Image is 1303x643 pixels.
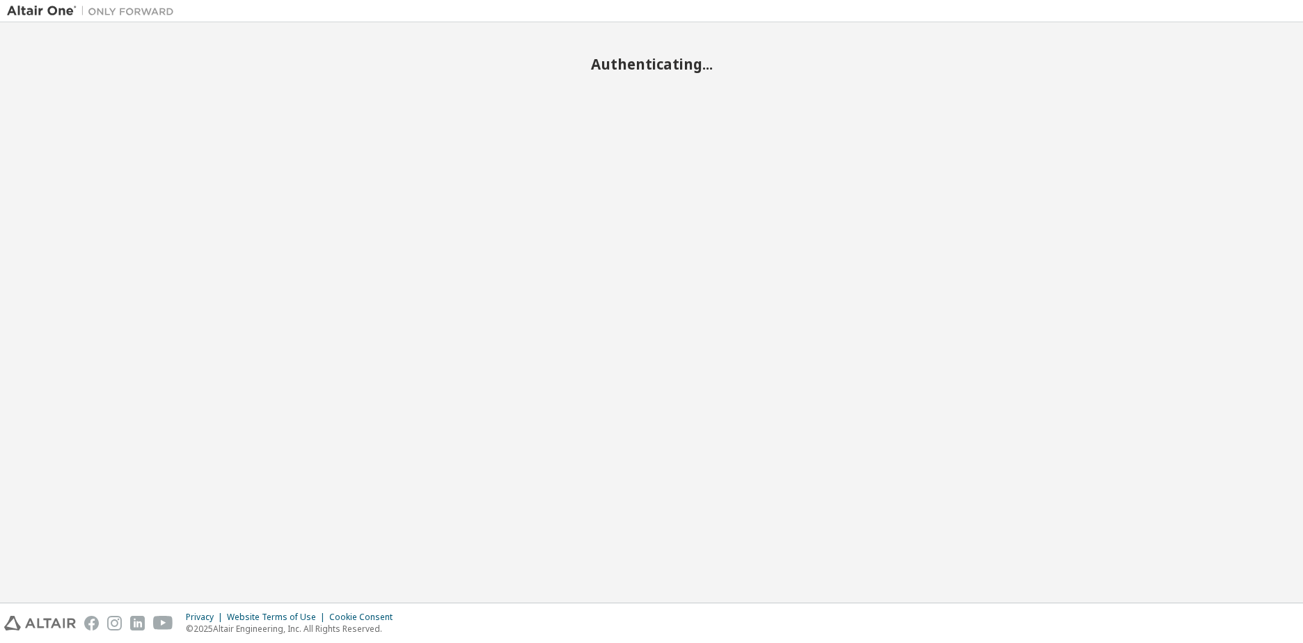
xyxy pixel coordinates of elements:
[130,616,145,630] img: linkedin.svg
[7,55,1296,73] h2: Authenticating...
[153,616,173,630] img: youtube.svg
[4,616,76,630] img: altair_logo.svg
[186,623,401,635] p: © 2025 Altair Engineering, Inc. All Rights Reserved.
[84,616,99,630] img: facebook.svg
[107,616,122,630] img: instagram.svg
[7,4,181,18] img: Altair One
[329,612,401,623] div: Cookie Consent
[186,612,227,623] div: Privacy
[227,612,329,623] div: Website Terms of Use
